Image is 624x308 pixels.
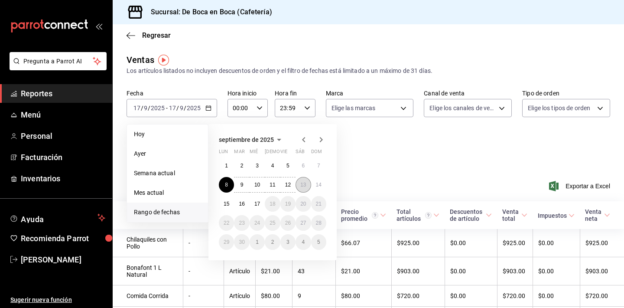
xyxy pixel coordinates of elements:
[21,88,105,99] span: Reportes
[169,105,176,111] input: --
[250,234,265,250] button: 1 de octubre de 2025
[336,285,392,307] td: $80.00
[285,182,291,188] abbr: 12 de septiembre de 2025
[250,196,265,212] button: 17 de septiembre de 2025
[219,136,274,143] span: septiembre de 2025
[127,66,610,75] div: Los artículos listados no incluyen descuentos de orden y el filtro de fechas está limitado a un m...
[311,234,326,250] button: 5 de octubre de 2025
[280,215,296,231] button: 26 de septiembre de 2025
[311,215,326,231] button: 28 de septiembre de 2025
[184,105,186,111] span: /
[134,208,201,217] span: Rango de fechas
[166,105,168,111] span: -
[326,90,414,96] label: Marca
[234,215,249,231] button: 23 de septiembre de 2025
[240,182,244,188] abbr: 9 de septiembre de 2025
[280,234,296,250] button: 3 de octubre de 2025
[429,104,496,112] span: Elige los canales de venta
[296,158,311,174] button: 6 de septiembre de 2025
[265,215,280,231] button: 25 de septiembre de 2025
[331,104,376,112] span: Elige las marcas
[219,234,234,250] button: 29 de septiembre de 2025
[10,295,105,305] span: Sugerir nueva función
[10,52,107,70] button: Pregunta a Parrot AI
[300,201,306,207] abbr: 20 de septiembre de 2025
[234,177,249,193] button: 9 de septiembre de 2025
[134,188,201,197] span: Mes actual
[450,208,492,222] span: Descuentos de artículo
[227,90,268,96] label: Hora inicio
[224,201,229,207] abbr: 15 de septiembre de 2025
[538,212,575,219] span: Impuestos
[225,182,228,188] abbr: 8 de septiembre de 2025
[270,201,275,207] abbr: 18 de septiembre de 2025
[311,196,326,212] button: 21 de septiembre de 2025
[250,149,258,158] abbr: miércoles
[183,229,224,257] td: -
[265,234,280,250] button: 2 de octubre de 2025
[522,90,610,96] label: Tipo de orden
[224,239,229,245] abbr: 29 de septiembre de 2025
[127,53,154,66] div: Ventas
[113,229,183,257] td: Chilaquiles con Pollo
[551,181,610,191] span: Exportar a Excel
[271,239,274,245] abbr: 2 de octubre de 2025
[250,215,265,231] button: 24 de septiembre de 2025
[300,182,306,188] abbr: 13 de septiembre de 2025
[256,163,259,169] abbr: 3 de septiembre de 2025
[265,177,280,193] button: 11 de septiembre de 2025
[21,173,105,184] span: Inventarios
[286,163,289,169] abbr: 5 de septiembre de 2025
[134,149,201,158] span: Ayer
[255,257,292,285] td: $21.00
[224,220,229,226] abbr: 22 de septiembre de 2025
[533,229,580,257] td: $0.00
[280,158,296,174] button: 5 de septiembre de 2025
[133,105,141,111] input: --
[21,254,105,265] span: [PERSON_NAME]
[250,158,265,174] button: 3 de septiembre de 2025
[234,234,249,250] button: 30 de septiembre de 2025
[391,285,445,307] td: $720.00
[450,208,484,222] div: Descuentos de artículo
[186,105,201,111] input: ----
[271,163,274,169] abbr: 4 de septiembre de 2025
[265,158,280,174] button: 4 de septiembre de 2025
[280,196,296,212] button: 19 de septiembre de 2025
[142,31,171,39] span: Regresar
[234,196,249,212] button: 16 de septiembre de 2025
[580,257,624,285] td: $903.00
[255,285,292,307] td: $80.00
[143,105,148,111] input: --
[254,182,260,188] abbr: 10 de septiembre de 2025
[239,201,244,207] abbr: 16 de septiembre de 2025
[292,285,336,307] td: 9
[300,220,306,226] abbr: 27 de septiembre de 2025
[311,177,326,193] button: 14 de septiembre de 2025
[391,229,445,257] td: $925.00
[219,177,234,193] button: 8 de septiembre de 2025
[280,177,296,193] button: 12 de septiembre de 2025
[219,158,234,174] button: 1 de septiembre de 2025
[302,163,305,169] abbr: 6 de septiembre de 2025
[372,212,378,219] svg: Precio promedio = Total artículos / cantidad
[580,229,624,257] td: $925.00
[425,212,432,219] svg: El total artículos considera cambios de precios en los artículos así como costos adicionales por ...
[280,149,287,158] abbr: viernes
[396,208,432,222] div: Total artículos
[533,285,580,307] td: $0.00
[270,182,275,188] abbr: 11 de septiembre de 2025
[225,163,228,169] abbr: 1 de septiembre de 2025
[219,149,228,158] abbr: lunes
[23,57,93,66] span: Pregunta a Parrot AI
[21,151,105,163] span: Facturación
[219,134,284,145] button: septiembre de 2025
[533,257,580,285] td: $0.00
[296,177,311,193] button: 13 de septiembre de 2025
[296,234,311,250] button: 4 de octubre de 2025
[445,257,497,285] td: $0.00
[219,196,234,212] button: 15 de septiembre de 2025
[336,257,392,285] td: $21.00
[239,239,244,245] abbr: 30 de septiembre de 2025
[285,220,291,226] abbr: 26 de septiembre de 2025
